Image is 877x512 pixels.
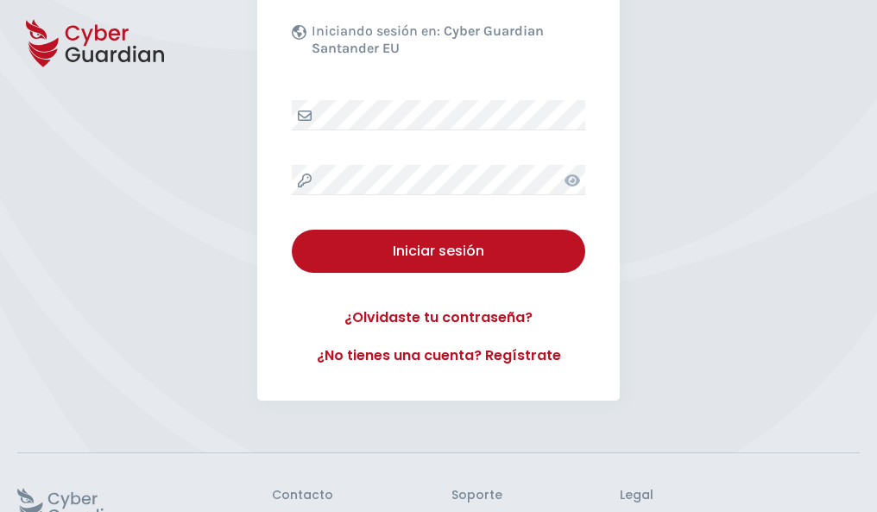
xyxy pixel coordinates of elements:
div: Iniciar sesión [305,241,572,262]
h3: Contacto [272,488,333,503]
h3: Soporte [451,488,502,503]
h3: Legal [620,488,860,503]
a: ¿Olvidaste tu contraseña? [292,307,585,328]
button: Iniciar sesión [292,230,585,273]
a: ¿No tienes una cuenta? Regístrate [292,345,585,366]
